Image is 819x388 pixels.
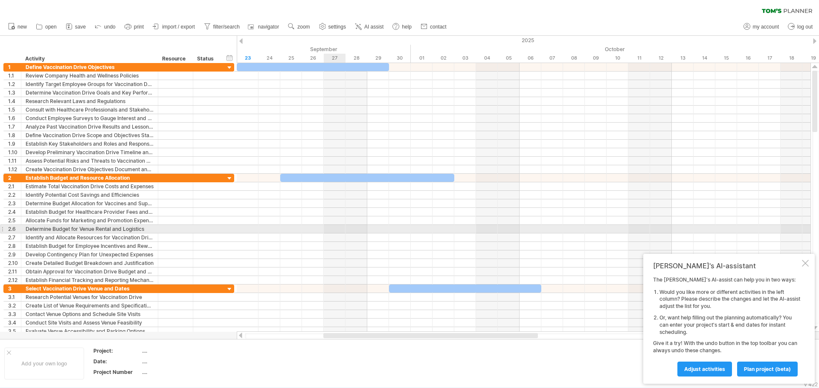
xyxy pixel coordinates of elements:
a: new [6,21,29,32]
div: Thursday, 2 October 2025 [433,54,454,63]
a: Adjust activities [677,362,732,377]
div: 1.6 [8,114,21,122]
span: zoom [297,24,310,30]
a: log out [786,21,815,32]
div: Select Vaccination Drive Venue and Dates [26,285,154,293]
div: Define Vaccination Drive Scope and Objectives Statement [26,131,154,139]
div: Friday, 10 October 2025 [607,54,628,63]
span: plan project (beta) [744,366,791,372]
div: Sunday, 5 October 2025 [498,54,520,63]
div: Thursday, 25 September 2025 [280,54,302,63]
div: v 422 [804,381,818,388]
div: Develop Contingency Plan for Unexpected Expenses [26,250,154,259]
div: Project: [93,347,140,354]
div: Wednesday, 1 October 2025 [411,54,433,63]
div: Create Detailed Budget Breakdown and Justification [26,259,154,267]
a: contact [418,21,449,32]
div: Evaluate Venue Accessibility and Parking Options [26,327,154,335]
div: .... [142,347,214,354]
div: 2.5 [8,216,21,224]
div: Date: [93,358,140,365]
div: Saturday, 27 September 2025 [324,54,346,63]
div: Sunday, 12 October 2025 [650,54,672,63]
a: plan project (beta) [737,362,798,377]
div: 3 [8,285,21,293]
div: Add your own logo [4,348,84,379]
div: Resource [162,55,188,63]
div: Friday, 17 October 2025 [759,54,781,63]
div: 3.2 [8,302,21,310]
span: my account [753,24,779,30]
span: settings [328,24,346,30]
span: log out [797,24,813,30]
div: 1.5 [8,106,21,114]
span: help [402,24,412,30]
div: Friday, 26 September 2025 [302,54,324,63]
a: zoom [286,21,312,32]
div: 2.9 [8,250,21,259]
div: 1.7 [8,123,21,131]
div: 1.2 [8,80,21,88]
div: 2.4 [8,208,21,216]
div: 3.3 [8,310,21,318]
div: 1.10 [8,148,21,156]
div: 1.8 [8,131,21,139]
div: Assess Potential Risks and Threats to Vaccination Drive Success [26,157,154,165]
span: import / export [162,24,195,30]
div: Identify Potential Cost Savings and Efficiencies [26,191,154,199]
div: Saturday, 11 October 2025 [628,54,650,63]
div: 2 [8,174,21,182]
div: Create List of Venue Requirements and Specifications [26,302,154,310]
div: .... [142,358,214,365]
a: import / export [151,21,197,32]
div: Tuesday, 14 October 2025 [694,54,715,63]
div: Identify Target Employee Groups for Vaccination Drive [26,80,154,88]
div: 2.6 [8,225,21,233]
div: Estimate Total Vaccination Drive Costs and Expenses [26,182,154,190]
div: The [PERSON_NAME]'s AI-assist can help you in two ways: Give it a try! With the undo button in th... [653,276,800,376]
div: Establish Key Stakeholders and Roles and Responsibilities [26,140,154,148]
div: Consult with Healthcare Professionals and Stakeholders [26,106,154,114]
span: open [45,24,57,30]
div: 1.9 [8,140,21,148]
div: Thursday, 16 October 2025 [737,54,759,63]
div: Conduct Employee Surveys to Gauge Interest and Concerns [26,114,154,122]
div: Sunday, 28 September 2025 [346,54,367,63]
div: 3.1 [8,293,21,301]
div: 2.11 [8,267,21,276]
div: Thursday, 9 October 2025 [585,54,607,63]
div: Status [197,55,216,63]
span: save [75,24,86,30]
div: Define Vaccination Drive Objectives [26,63,154,71]
span: Adjust activities [684,366,725,372]
div: 1.4 [8,97,21,105]
div: Research Potential Venues for Vaccination Drive [26,293,154,301]
div: Saturday, 18 October 2025 [781,54,802,63]
a: help [390,21,414,32]
span: navigator [258,24,279,30]
div: Wednesday, 15 October 2025 [715,54,737,63]
div: 2.3 [8,199,21,207]
a: my account [741,21,781,32]
div: 2.1 [8,182,21,190]
div: Monday, 13 October 2025 [672,54,694,63]
div: 3.4 [8,319,21,327]
span: filter/search [213,24,240,30]
div: 1.1 [8,72,21,80]
div: Develop Preliminary Vaccination Drive Timeline and Milestones [26,148,154,156]
div: Saturday, 4 October 2025 [476,54,498,63]
div: Friday, 3 October 2025 [454,54,476,63]
div: Review Company Health and Wellness Policies [26,72,154,80]
a: filter/search [202,21,242,32]
div: Activity [25,55,153,63]
div: Determine Vaccination Drive Goals and Key Performance Indicators [26,89,154,97]
div: Tuesday, 23 September 2025 [237,54,258,63]
div: Establish Financial Tracking and Reporting Mechanisms [26,276,154,284]
a: print [122,21,146,32]
span: print [134,24,144,30]
div: Wednesday, 8 October 2025 [563,54,585,63]
div: Analyze Past Vaccination Drive Results and Lessons Learned [26,123,154,131]
div: 1.11 [8,157,21,165]
div: 3.5 [8,327,21,335]
div: 1 [8,63,21,71]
